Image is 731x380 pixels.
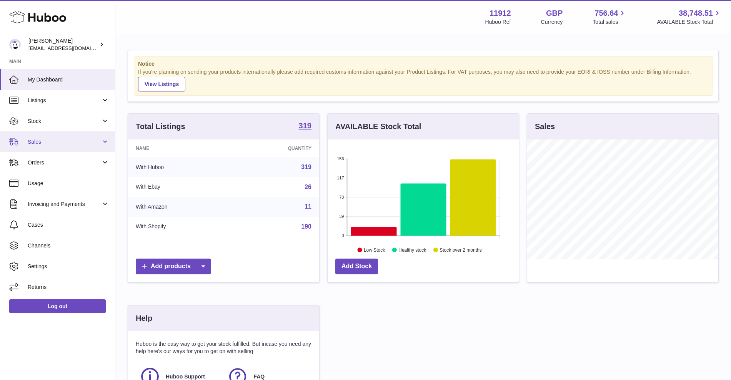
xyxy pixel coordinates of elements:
[679,8,713,18] span: 38,748.51
[136,259,211,274] a: Add products
[305,203,311,210] a: 11
[136,340,311,355] p: Huboo is the easy way to get your stock fulfilled. But incase you need any help here's our ways f...
[28,284,109,291] span: Returns
[339,195,344,199] text: 78
[535,121,555,132] h3: Sales
[341,233,344,238] text: 0
[337,176,344,180] text: 117
[128,197,233,217] td: With Amazon
[28,159,101,166] span: Orders
[657,8,722,26] a: 38,748.51 AVAILABLE Stock Total
[546,8,563,18] strong: GBP
[9,39,21,50] img: info@carbonmyride.com
[28,97,101,104] span: Listings
[299,122,311,129] strong: 319
[335,259,378,274] a: Add Stock
[28,221,109,229] span: Cases
[299,122,311,131] a: 319
[485,18,511,26] div: Huboo Ref
[28,37,98,52] div: [PERSON_NAME]
[136,121,185,132] h3: Total Listings
[28,201,101,208] span: Invoicing and Payments
[337,156,344,161] text: 156
[128,139,233,157] th: Name
[28,242,109,249] span: Channels
[28,45,113,51] span: [EMAIL_ADDRESS][DOMAIN_NAME]
[339,214,344,219] text: 39
[28,180,109,187] span: Usage
[28,263,109,270] span: Settings
[593,18,627,26] span: Total sales
[28,118,101,125] span: Stock
[593,8,627,26] a: 756.64 Total sales
[138,60,708,68] strong: Notice
[233,139,319,157] th: Quantity
[398,247,426,252] text: Healthy stock
[9,299,106,313] a: Log out
[335,121,421,132] h3: AVAILABLE Stock Total
[138,77,185,91] a: View Listings
[28,76,109,83] span: My Dashboard
[136,313,152,324] h3: Help
[657,18,722,26] span: AVAILABLE Stock Total
[541,18,563,26] div: Currency
[594,8,618,18] span: 756.64
[138,68,708,91] div: If you're planning on sending your products internationally please add required customs informati...
[28,138,101,146] span: Sales
[364,247,385,252] text: Low Stock
[128,217,233,237] td: With Shopify
[305,184,311,190] a: 26
[128,177,233,197] td: With Ebay
[440,247,481,252] text: Stock over 2 months
[301,164,311,170] a: 319
[128,157,233,177] td: With Huboo
[490,8,511,18] strong: 11912
[301,223,311,230] a: 190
